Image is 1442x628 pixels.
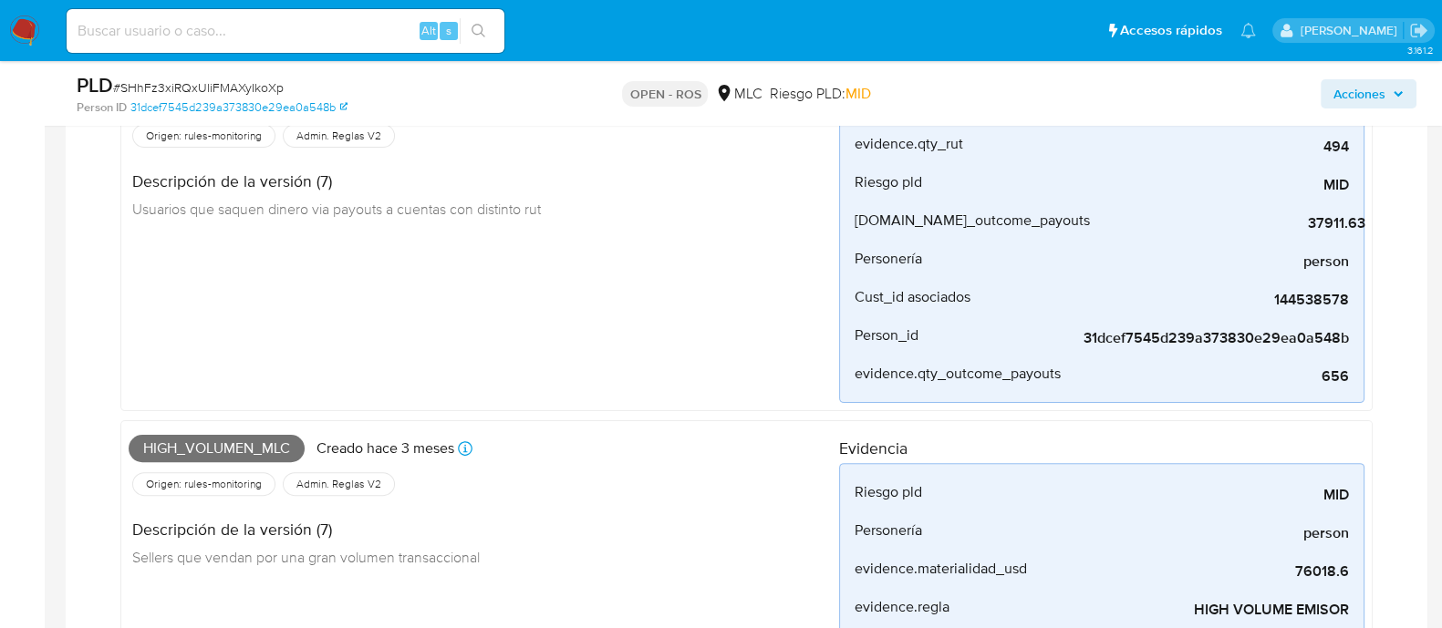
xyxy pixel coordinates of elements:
p: OPEN - ROS [622,81,708,107]
span: Usuarios que saquen dinero via payouts a cuentas con distinto rut [132,199,541,219]
span: Admin. Reglas V2 [295,129,383,143]
span: High_volumen_mlc [129,435,305,462]
span: Riesgo PLD: [769,84,870,104]
button: search-icon [460,18,497,44]
p: aline.magdaleno@mercadolibre.com [1300,22,1403,39]
p: Creado hace 3 meses [316,438,454,458]
div: MLC [715,84,762,104]
span: MID [845,83,870,104]
span: Origen: rules-monitoring [144,129,264,143]
a: Notificaciones [1240,23,1256,38]
b: PLD [77,70,113,99]
b: Person ID [77,99,127,116]
h4: Descripción de la versión (7) [132,520,480,540]
span: Alt [421,22,436,39]
span: # SHhFz3xiRQxUliFMAXyIkoXp [113,78,284,97]
span: Origen: rules-monitoring [144,477,264,491]
span: Acciones [1333,79,1385,108]
span: Admin. Reglas V2 [295,477,383,491]
span: 3.161.2 [1406,43,1433,57]
span: Sellers que vendan por una gran volumen transaccional [132,547,480,567]
span: Accesos rápidos [1120,21,1222,40]
input: Buscar usuario o caso... [67,19,504,43]
h4: Descripción de la versión (7) [132,171,541,191]
a: Salir [1409,21,1428,40]
span: s [446,22,451,39]
button: Acciones [1321,79,1416,108]
a: 31dcef7545d239a373830e29ea0a548b [130,99,348,116]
